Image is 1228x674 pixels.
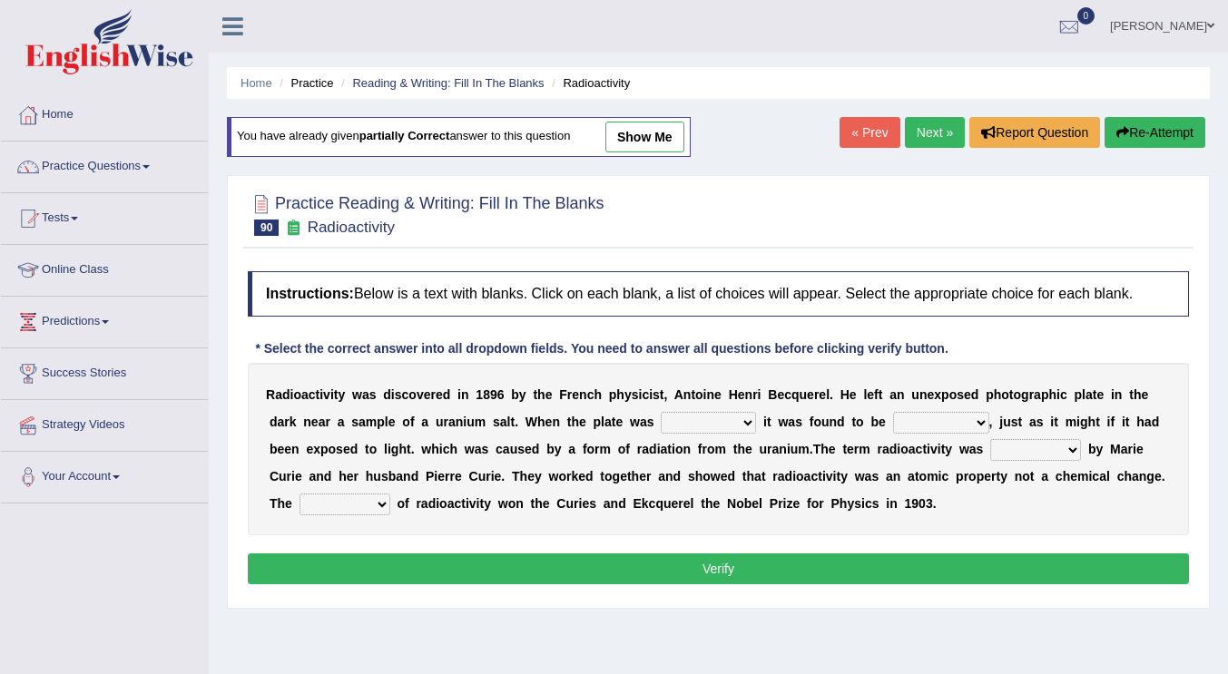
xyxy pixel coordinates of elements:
b: s [647,415,654,429]
b: e [714,387,722,402]
b: e [424,387,431,402]
b: e [745,442,752,456]
b: a [359,415,366,429]
b: a [475,442,482,456]
b: t [567,415,572,429]
small: Exam occurring question [283,220,302,237]
b: a [889,387,897,402]
b: u [821,415,830,429]
b: t [1017,415,1022,429]
b: i [1107,415,1111,429]
b: e [545,415,553,429]
b: b [511,387,519,402]
b: w [421,442,431,456]
b: r [1029,387,1034,402]
b: t [316,387,320,402]
b: p [986,387,994,402]
b: u [467,415,475,429]
b: A [674,387,683,402]
b: . [810,442,813,456]
b: p [1041,387,1049,402]
b: v [323,387,330,402]
b: t [667,442,672,456]
b: n [897,387,905,402]
b: Instructions: [266,286,354,301]
b: n [291,442,300,456]
b: g [1080,415,1088,429]
b: y [624,387,632,402]
b: l [507,415,511,429]
b: e [388,415,396,429]
b: e [879,415,886,429]
b: s [395,387,402,402]
b: t [1095,415,1100,429]
b: l [1082,387,1086,402]
b: a [362,387,369,402]
b: h [398,442,407,456]
b: t [1009,387,1014,402]
b: e [545,387,553,402]
b: c [443,442,450,456]
b: o [1014,387,1022,402]
b: i [1050,415,1054,429]
b: R [266,387,275,402]
b: t [334,387,339,402]
b: n [461,387,469,402]
b: b [270,442,278,456]
b: c [402,387,409,402]
b: w [778,415,788,429]
b: y [555,442,562,456]
b: d [1152,415,1160,429]
b: r [752,387,757,402]
b: h [537,387,545,402]
b: a [319,415,326,429]
b: t [660,387,664,402]
b: m [714,442,725,456]
b: o [408,387,417,402]
b: u [1003,415,1011,429]
b: m [475,415,486,429]
b: n [707,387,715,402]
b: o [293,387,301,402]
b: r [594,442,599,456]
b: t [365,442,369,456]
b: a [448,415,456,429]
b: H [729,387,738,402]
b: 9 [490,387,497,402]
b: , [664,387,668,402]
b: e [819,387,826,402]
b: q [791,387,800,402]
a: Your Account [1,452,208,497]
button: Verify [248,553,1189,584]
b: e [850,387,857,402]
b: s [336,442,343,456]
b: w [352,387,362,402]
b: o [329,442,337,456]
b: o [949,387,958,402]
b: t [851,415,856,429]
b: c [784,387,791,402]
b: u [760,442,768,456]
b: o [707,442,715,456]
b: b [546,442,555,456]
b: a [772,442,780,456]
b: i [463,415,467,429]
b: p [377,415,385,429]
b: l [384,442,388,456]
a: Practice Questions [1,142,208,187]
button: Re-Attempt [1105,117,1205,148]
b: p [320,442,329,456]
b: m [600,442,611,456]
b: s [351,415,359,429]
b: e [343,442,350,456]
b: a [882,442,889,456]
div: * Select the correct answer into all dropdown fields. You need to answer all questions before cli... [248,339,956,358]
h2: Practice Reading & Writing: Fill In The Blanks [248,190,604,236]
b: y [338,387,345,402]
b: j [999,415,1003,429]
b: f [810,415,814,429]
b: r [567,387,572,402]
b: h [737,442,745,456]
a: Home [241,76,272,90]
b: h [431,442,439,456]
